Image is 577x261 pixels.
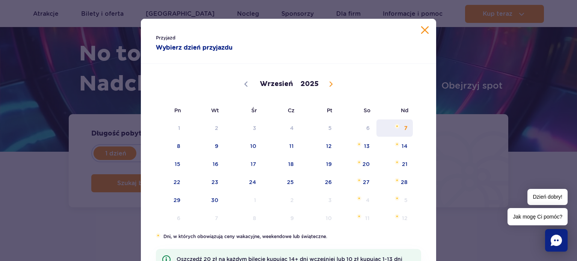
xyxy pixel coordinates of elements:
[338,173,376,191] span: Wrzesień 27, 2025
[224,155,262,173] span: Wrzesień 17, 2025
[338,192,376,209] span: Październik 4, 2025
[224,137,262,155] span: Wrzesień 10, 2025
[186,137,224,155] span: Wrzesień 9, 2025
[186,102,224,119] span: Wt
[224,173,262,191] span: Wrzesień 24, 2025
[262,102,300,119] span: Cz
[148,192,186,209] span: Wrzesień 29, 2025
[545,229,568,252] div: Chat
[376,119,414,137] span: Wrzesień 7, 2025
[262,173,300,191] span: Wrzesień 25, 2025
[338,119,376,137] span: Wrzesień 6, 2025
[224,192,262,209] span: Październik 1, 2025
[421,26,429,34] button: Zamknij kalendarz
[262,155,300,173] span: Wrzesień 18, 2025
[300,119,338,137] span: Wrzesień 5, 2025
[376,210,414,227] span: Październik 12, 2025
[508,208,568,225] span: Jak mogę Ci pomóc?
[338,102,376,119] span: So
[148,155,186,173] span: Wrzesień 15, 2025
[300,137,338,155] span: Wrzesień 12, 2025
[186,192,224,209] span: Wrzesień 30, 2025
[148,210,186,227] span: Październik 6, 2025
[224,210,262,227] span: Październik 8, 2025
[338,210,376,227] span: Październik 11, 2025
[262,137,300,155] span: Wrzesień 11, 2025
[300,192,338,209] span: Październik 3, 2025
[262,210,300,227] span: Październik 9, 2025
[376,192,414,209] span: Październik 5, 2025
[148,137,186,155] span: Wrzesień 8, 2025
[376,102,414,119] span: Nd
[262,119,300,137] span: Wrzesień 4, 2025
[376,155,414,173] span: Wrzesień 21, 2025
[186,155,224,173] span: Wrzesień 16, 2025
[156,233,421,240] li: Dni, w których obowiązują ceny wakacyjne, weekendowe lub świąteczne.
[376,137,414,155] span: Wrzesień 14, 2025
[148,102,186,119] span: Pn
[300,155,338,173] span: Wrzesień 19, 2025
[527,189,568,205] span: Dzień dobry!
[156,34,273,42] span: Przyjazd
[300,102,338,119] span: Pt
[262,192,300,209] span: Październik 2, 2025
[186,210,224,227] span: Październik 7, 2025
[338,155,376,173] span: Wrzesień 20, 2025
[300,210,338,227] span: Październik 10, 2025
[148,173,186,191] span: Wrzesień 22, 2025
[224,119,262,137] span: Wrzesień 3, 2025
[376,173,414,191] span: Wrzesień 28, 2025
[186,173,224,191] span: Wrzesień 23, 2025
[148,119,186,137] span: Wrzesień 1, 2025
[338,137,376,155] span: Wrzesień 13, 2025
[156,43,273,52] strong: Wybierz dzień przyjazdu
[300,173,338,191] span: Wrzesień 26, 2025
[186,119,224,137] span: Wrzesień 2, 2025
[224,102,262,119] span: Śr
